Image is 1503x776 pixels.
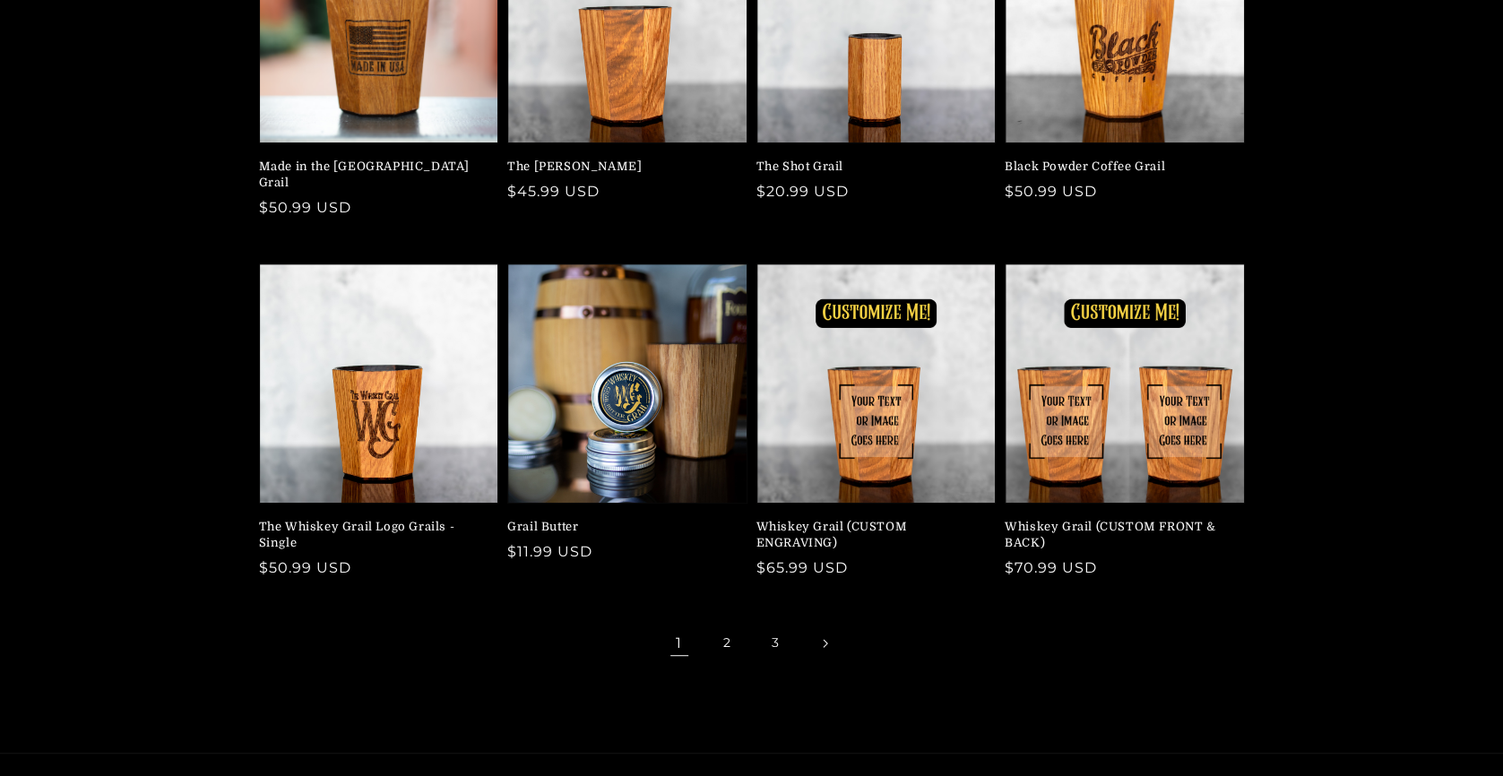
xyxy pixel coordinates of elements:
a: The Shot Grail [756,159,986,175]
a: Black Powder Coffee Grail [1005,159,1234,175]
a: Grail Butter [507,519,737,535]
a: Made in the [GEOGRAPHIC_DATA] Grail [259,159,488,191]
a: Next page [805,624,844,663]
a: Page 3 [756,624,796,663]
a: Whiskey Grail (CUSTOM FRONT & BACK) [1005,519,1234,551]
a: Page 2 [708,624,747,663]
a: Whiskey Grail (CUSTOM ENGRAVING) [756,519,986,551]
a: The Whiskey Grail Logo Grails - Single [259,519,488,551]
nav: Pagination [259,624,1245,663]
span: Page 1 [660,624,699,663]
a: The [PERSON_NAME] [507,159,737,175]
